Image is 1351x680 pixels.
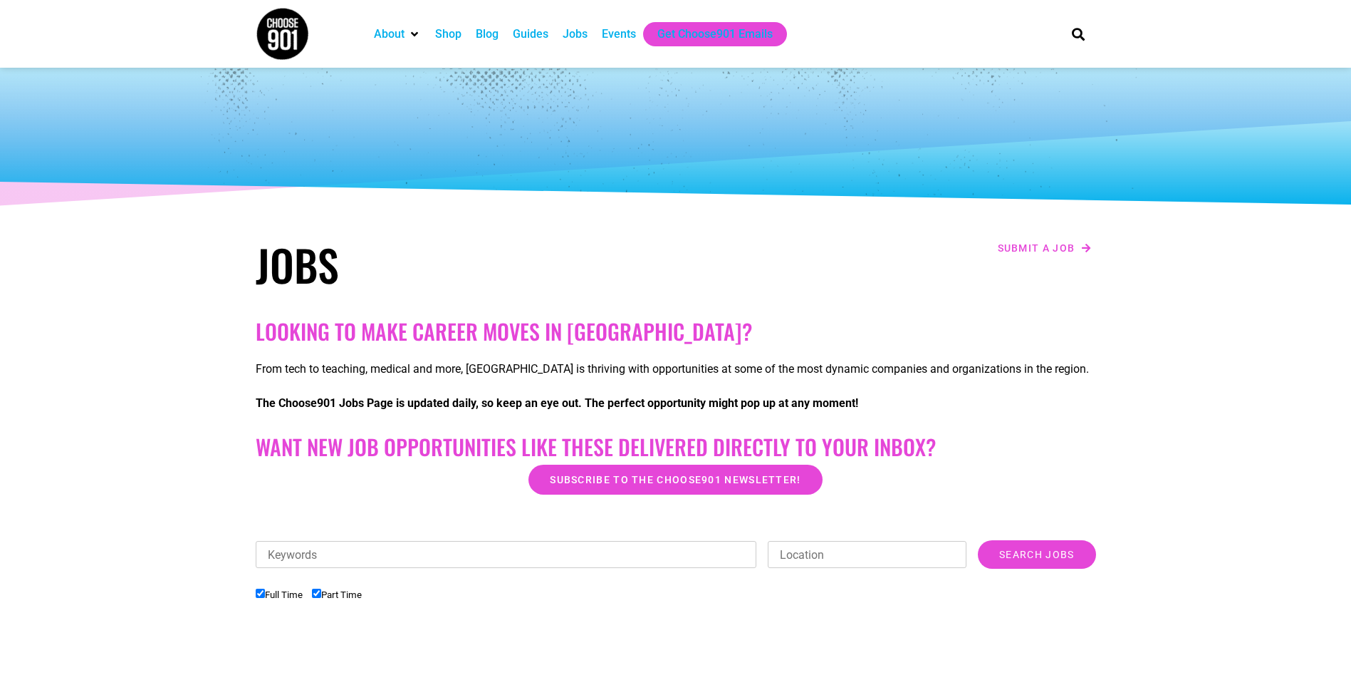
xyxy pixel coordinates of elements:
[978,540,1095,569] input: Search Jobs
[312,589,362,600] label: Part Time
[256,239,669,290] h1: Jobs
[768,541,966,568] input: Location
[374,26,405,43] a: About
[657,26,773,43] a: Get Choose901 Emails
[256,361,1096,378] p: From tech to teaching, medical and more, [GEOGRAPHIC_DATA] is thriving with opportunities at some...
[256,319,1096,344] h2: Looking to make career moves in [GEOGRAPHIC_DATA]?
[528,465,822,495] a: Subscribe to the Choose901 newsletter!
[602,26,636,43] a: Events
[312,589,321,598] input: Part Time
[513,26,548,43] a: Guides
[256,434,1096,460] h2: Want New Job Opportunities like these Delivered Directly to your Inbox?
[435,26,461,43] a: Shop
[550,475,800,485] span: Subscribe to the Choose901 newsletter!
[256,589,303,600] label: Full Time
[367,22,1048,46] nav: Main nav
[993,239,1096,257] a: Submit a job
[563,26,588,43] a: Jobs
[998,243,1075,253] span: Submit a job
[256,396,858,410] strong: The Choose901 Jobs Page is updated daily, so keep an eye out. The perfect opportunity might pop u...
[1066,22,1090,46] div: Search
[256,589,265,598] input: Full Time
[256,541,757,568] input: Keywords
[367,22,428,46] div: About
[476,26,499,43] a: Blog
